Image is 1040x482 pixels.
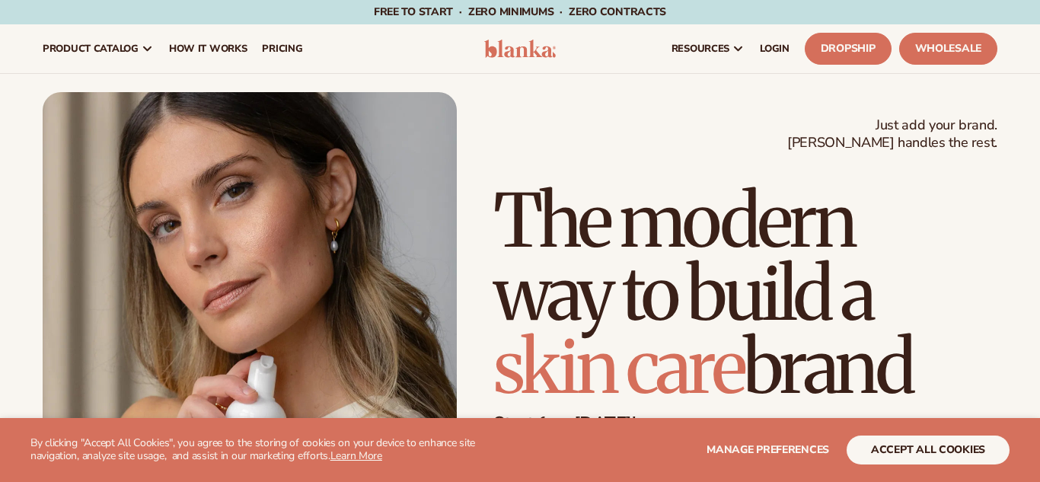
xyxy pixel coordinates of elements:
[899,33,997,65] a: Wholesale
[847,436,1010,464] button: accept all cookies
[760,43,790,55] span: LOGIN
[664,24,752,73] a: resources
[493,413,997,435] p: Start free [DATE]!
[330,448,382,463] a: Learn More
[672,43,729,55] span: resources
[374,5,666,19] span: Free to start · ZERO minimums · ZERO contracts
[493,184,997,404] h1: The modern way to build a brand
[484,40,556,58] img: logo
[493,321,743,413] span: skin care
[169,43,247,55] span: How It Works
[35,24,161,73] a: product catalog
[30,437,519,463] p: By clicking "Accept All Cookies", you agree to the storing of cookies on your device to enhance s...
[707,442,829,457] span: Manage preferences
[43,43,139,55] span: product catalog
[805,33,892,65] a: Dropship
[707,436,829,464] button: Manage preferences
[787,117,997,152] span: Just add your brand. [PERSON_NAME] handles the rest.
[752,24,797,73] a: LOGIN
[161,24,255,73] a: How It Works
[254,24,310,73] a: pricing
[262,43,302,55] span: pricing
